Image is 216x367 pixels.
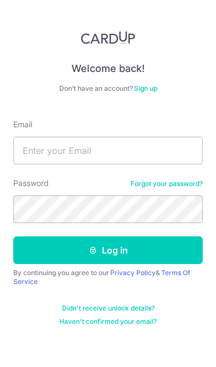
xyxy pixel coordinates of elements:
a: Haven't confirmed your email? [59,317,157,326]
div: Don’t have an account? [13,84,203,93]
a: Terms Of Service [13,268,191,286]
label: Password [13,178,49,189]
a: Privacy Policy [110,268,156,277]
a: Didn't receive unlock details? [62,304,155,313]
a: Forgot your password? [131,179,203,188]
button: Log in [13,236,203,264]
img: CardUp Logo [81,31,135,44]
div: By continuing you agree to our & [13,268,203,286]
input: Enter your Email [13,137,203,164]
h4: Welcome back! [13,62,203,75]
a: Sign up [134,84,157,92]
label: Email [13,119,32,130]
